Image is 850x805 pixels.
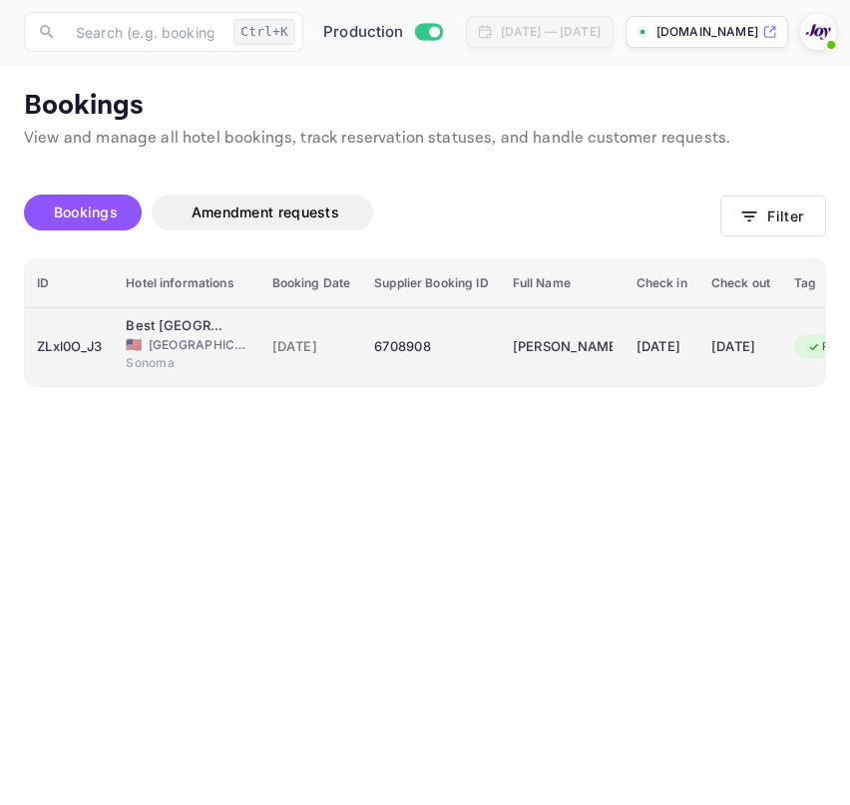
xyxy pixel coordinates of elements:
div: Switch to Sandbox mode [315,21,450,44]
span: [DATE] [272,336,351,358]
span: United States of America [126,338,142,351]
th: Hotel informations [114,259,259,308]
th: Check out [699,259,782,308]
span: [GEOGRAPHIC_DATA] [149,336,248,354]
span: Sonoma [126,354,225,372]
input: Search (e.g. bookings, documentation) [64,12,225,52]
div: Best Western Sonoma Valley Inn & Krug Event Center [126,316,225,336]
th: Check in [625,259,699,308]
th: Full Name [501,259,625,308]
div: account-settings tabs [24,195,720,230]
span: Production [323,21,404,44]
button: Filter [720,196,826,236]
p: [DOMAIN_NAME] [656,23,758,41]
div: [DATE] [637,331,687,363]
p: View and manage all hotel bookings, track reservation statuses, and handle customer requests. [24,127,826,151]
div: ZLxl0O_J3 [37,331,102,363]
span: Bookings [54,203,118,220]
th: ID [25,259,114,308]
img: With Joy [802,16,834,48]
p: Bookings [24,89,826,123]
div: 6708908 [374,331,488,363]
div: [DATE] — [DATE] [501,23,601,41]
div: JEREMY WILSON [513,331,613,363]
th: Supplier Booking ID [362,259,500,308]
div: Ctrl+K [233,19,295,45]
th: Booking Date [260,259,363,308]
span: Amendment requests [192,203,339,220]
div: [DATE] [711,331,770,363]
